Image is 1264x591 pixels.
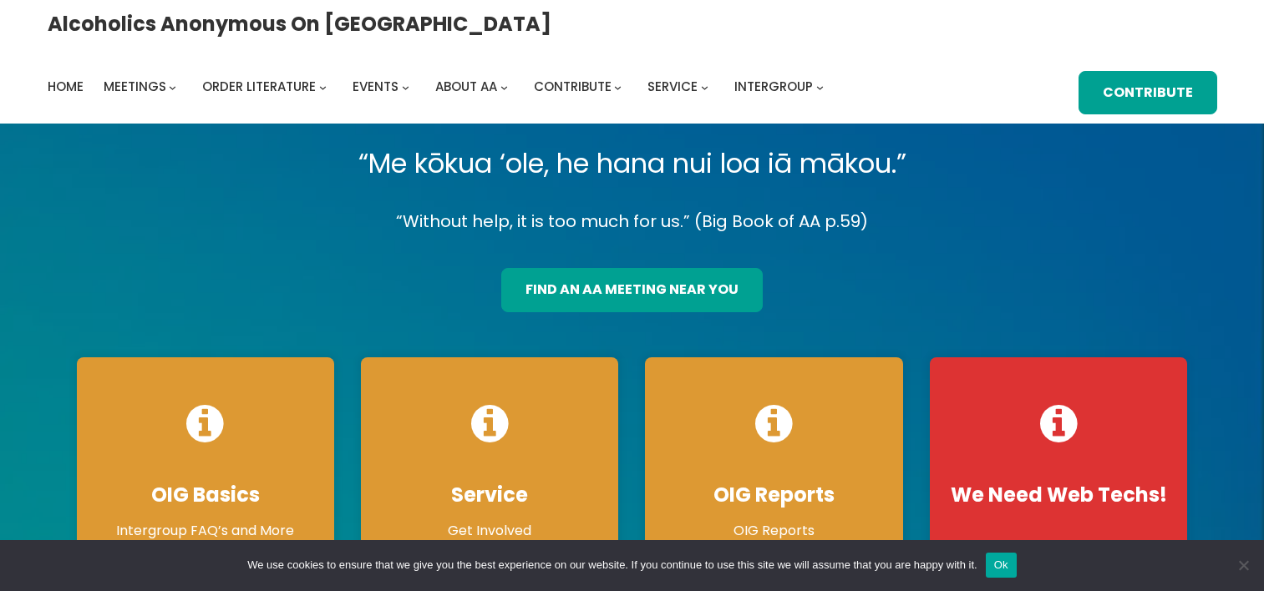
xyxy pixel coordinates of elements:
[48,78,84,95] span: Home
[247,557,977,573] span: We use cookies to ensure that we give you the best experience on our website. If you continue to ...
[1235,557,1251,573] span: No
[94,482,317,508] h4: OIG Basics
[63,207,1201,236] p: “Without help, it is too much for us.” (Big Book of AA p.59)
[104,78,166,95] span: Meetings
[435,78,497,95] span: About AA
[104,75,166,98] a: Meetings
[662,482,886,508] h4: OIG Reports
[202,78,316,95] span: Order Literature
[353,78,398,95] span: Events
[169,83,176,91] button: Meetings submenu
[947,482,1170,508] h4: We Need Web Techs!
[734,78,813,95] span: Intergroup
[319,83,327,91] button: Order Literature submenu
[402,83,409,91] button: Events submenu
[48,75,84,98] a: Home
[48,75,830,98] nav: Intergroup
[647,75,698,98] a: Service
[501,268,763,312] a: find an aa meeting near you
[701,83,708,91] button: Service submenu
[816,83,824,91] button: Intergroup submenu
[378,521,602,541] p: Get Involved
[734,75,813,98] a: Intergroup
[94,521,317,541] p: Intergroup FAQ’s and More
[48,6,551,42] a: Alcoholics Anonymous on [GEOGRAPHIC_DATA]
[534,75,612,98] a: Contribute
[986,553,1017,578] button: Ok
[647,78,698,95] span: Service
[353,75,398,98] a: Events
[662,521,886,541] p: OIG Reports
[614,83,622,91] button: Contribute submenu
[500,83,508,91] button: About AA submenu
[378,482,602,508] h4: Service
[435,75,497,98] a: About AA
[534,78,612,95] span: Contribute
[63,140,1201,187] p: “Me kōkua ‘ole, he hana nui loa iā mākou.”
[1079,71,1217,115] a: Contribute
